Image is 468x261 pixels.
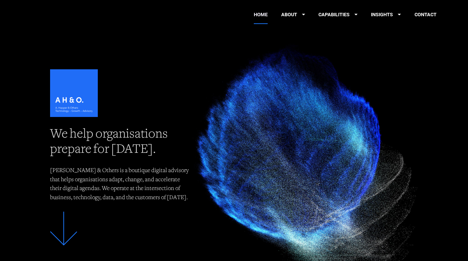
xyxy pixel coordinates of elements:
a: CAPABILITIES [318,5,358,24]
a: ABOUT [281,5,305,24]
a: INSIGHTS [371,5,401,24]
span: We help organisations prepare for [DATE]. [50,128,170,156]
a: HOME [254,5,268,24]
span: [PERSON_NAME] & Others is a boutique digital advisory that helps organisations adapt, change, and... [50,168,190,200]
a: CONTACT [415,5,437,24]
